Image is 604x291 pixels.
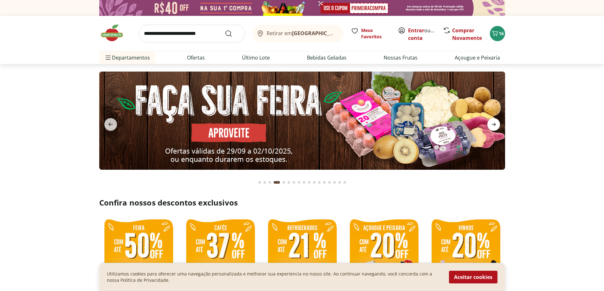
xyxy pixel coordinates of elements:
h2: Confira nossos descontos exclusivos [99,198,505,208]
a: Último Lote [242,54,270,61]
span: Meus Favoritos [361,27,390,40]
a: Entrar [408,27,424,34]
button: Go to page 10 from fs-carousel [307,175,312,190]
button: Go to page 15 from fs-carousel [332,175,337,190]
b: [GEOGRAPHIC_DATA]/[GEOGRAPHIC_DATA] [292,30,399,37]
span: Departamentos [104,50,150,65]
button: Aceitar cookies [449,271,497,283]
button: Current page from fs-carousel [272,175,281,190]
button: Go to page 9 from fs-carousel [302,175,307,190]
button: Go to page 8 from fs-carousel [296,175,302,190]
a: Comprar Novamente [452,27,482,41]
p: Utilizamos cookies para oferecer uma navegação personalizada e melhorar sua experiencia no nosso ... [107,271,441,283]
button: Go to page 2 from fs-carousel [262,175,267,190]
a: Açougue e Peixaria [455,54,500,61]
a: Criar conta [408,27,443,41]
a: Ofertas [187,54,205,61]
a: Bebidas Geladas [307,54,347,61]
input: search [139,25,245,42]
a: Nossas Frutas [384,54,418,61]
button: Go to page 13 from fs-carousel [322,175,327,190]
button: Go to page 1 from fs-carousel [257,175,262,190]
span: Retirar em [267,30,337,36]
span: ou [408,27,436,42]
button: Go to page 3 from fs-carousel [267,175,272,190]
button: Submit Search [225,30,240,37]
button: Go to page 16 from fs-carousel [337,175,342,190]
button: Go to page 14 from fs-carousel [327,175,332,190]
button: Carrinho [490,26,505,41]
span: 16 [499,30,504,36]
button: next [482,118,505,131]
button: Go to page 12 from fs-carousel [317,175,322,190]
button: Retirar em[GEOGRAPHIC_DATA]/[GEOGRAPHIC_DATA] [253,25,343,42]
img: Hortifruti [99,23,131,42]
button: Menu [104,50,112,65]
img: feira [99,72,505,170]
button: Go to page 5 from fs-carousel [281,175,286,190]
button: Go to page 11 from fs-carousel [312,175,317,190]
button: previous [99,118,122,131]
a: Meus Favoritos [351,27,390,40]
button: Go to page 7 from fs-carousel [291,175,296,190]
button: Go to page 17 from fs-carousel [342,175,347,190]
button: Go to page 6 from fs-carousel [286,175,291,190]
